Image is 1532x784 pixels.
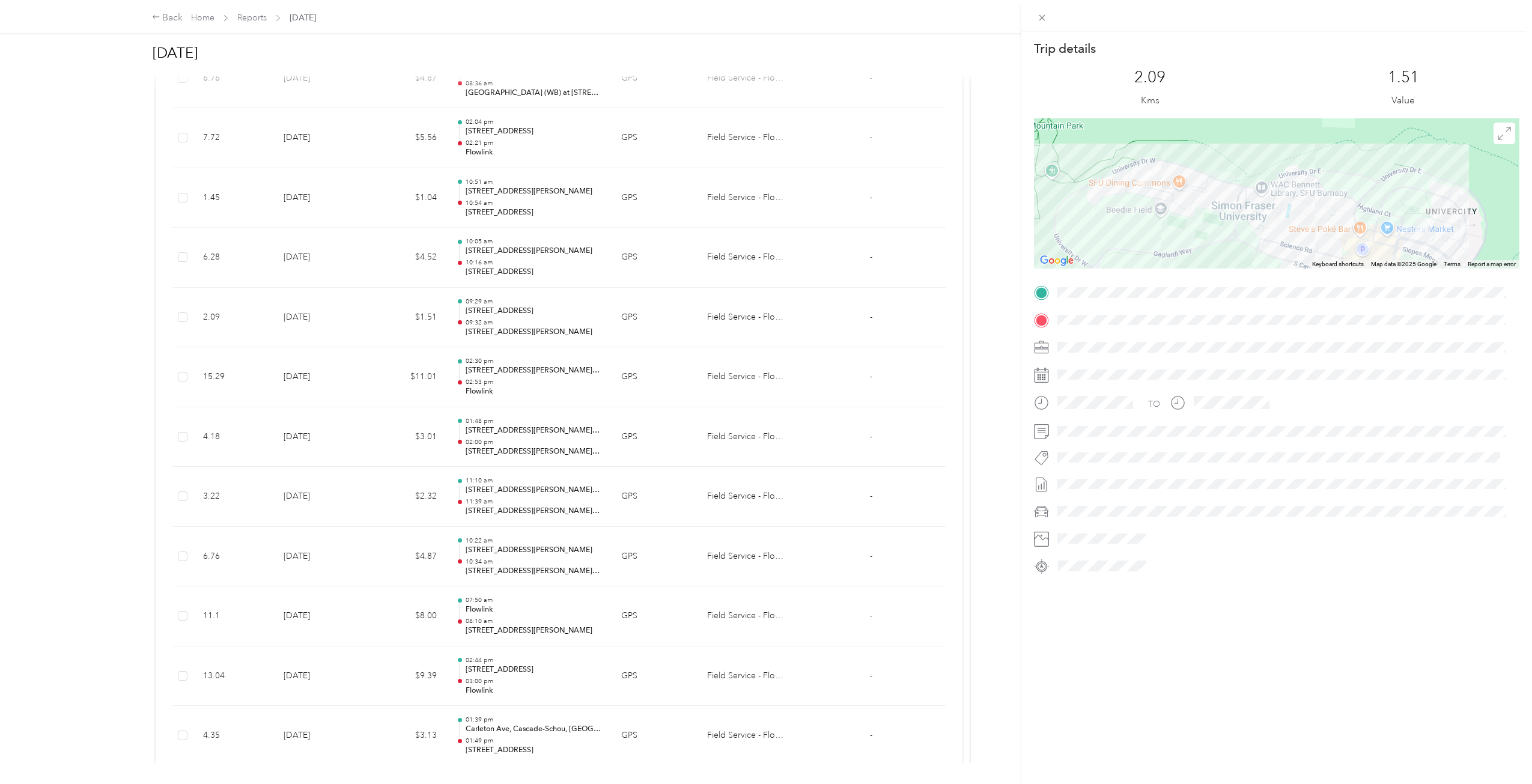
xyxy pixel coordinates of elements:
a: Terms (opens in new tab) [1444,261,1461,267]
p: 1.51 [1388,68,1419,87]
iframe: Everlance-gr Chat Button Frame [1465,717,1532,784]
button: Keyboard shortcuts [1312,260,1364,269]
img: Google [1037,253,1077,269]
div: TO [1148,398,1160,410]
p: 2.09 [1134,68,1166,87]
p: Trip details [1034,40,1096,57]
a: Report a map error [1468,261,1516,267]
span: Map data ©2025 Google [1371,261,1436,267]
p: Kms [1141,93,1160,108]
p: Value [1391,93,1415,108]
a: Open this area in Google Maps (opens a new window) [1037,253,1077,269]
